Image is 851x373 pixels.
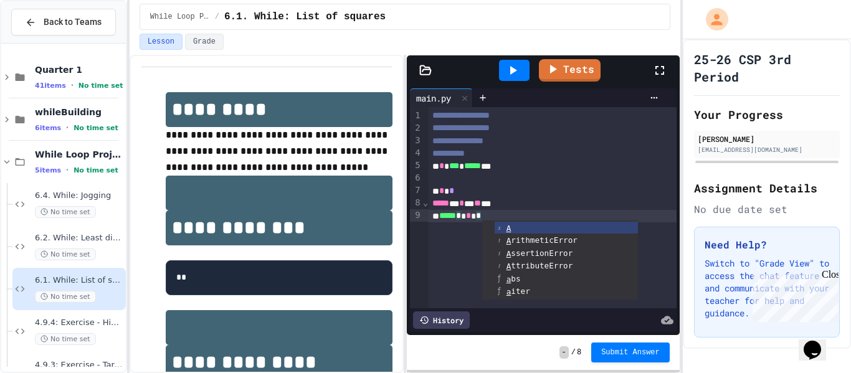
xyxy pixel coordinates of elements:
[506,261,573,270] span: ttributeError
[506,286,530,296] span: iter
[694,202,840,217] div: No due date set
[413,311,470,329] div: History
[35,149,123,160] span: While Loop Projects
[506,275,511,284] span: a
[11,9,116,35] button: Back to Teams
[422,197,429,207] span: Fold line
[35,64,123,75] span: Quarter 1
[35,82,66,90] span: 41 items
[705,257,829,319] p: Switch to "Grade View" to access the chat feature and communicate with your teacher for help and ...
[571,347,576,357] span: /
[506,235,578,245] span: rithmeticError
[35,333,96,345] span: No time set
[601,347,660,357] span: Submit Answer
[591,342,670,362] button: Submit Answer
[35,166,61,174] span: 5 items
[35,248,96,260] span: No time set
[35,124,61,132] span: 6 items
[577,347,581,357] span: 8
[506,224,511,233] span: A
[140,34,183,50] button: Lesson
[71,80,74,90] span: •
[482,220,638,300] ul: Completions
[74,166,118,174] span: No time set
[506,262,511,271] span: A
[694,106,840,123] h2: Your Progress
[410,197,422,209] div: 8
[694,50,840,85] h1: 25-26 CSP 3rd Period
[35,360,123,371] span: 4.9.3: Exercise - Target Sum
[35,106,123,118] span: whileBuilding
[35,233,123,243] span: 6.2. While: Least divisor
[5,5,86,79] div: Chat with us now!Close
[410,147,422,159] div: 4
[410,92,457,105] div: main.py
[799,323,839,361] iframe: chat widget
[66,165,69,175] span: •
[224,9,386,24] span: 6.1. While: List of squares
[559,346,569,359] span: -
[215,12,219,22] span: /
[35,206,96,218] span: No time set
[66,123,69,133] span: •
[748,269,839,322] iframe: chat widget
[705,237,829,252] h3: Need Help?
[506,248,573,258] span: ssertionError
[410,110,422,122] div: 1
[410,159,422,172] div: 5
[410,209,422,222] div: 9
[35,191,123,201] span: 6.4. While: Jogging
[698,133,836,144] div: [PERSON_NAME]
[694,179,840,197] h2: Assignment Details
[410,172,422,184] div: 6
[74,124,118,132] span: No time set
[506,249,511,258] span: A
[410,88,473,107] div: main.py
[506,236,511,245] span: A
[410,135,422,147] div: 3
[539,59,601,82] a: Tests
[506,287,511,296] span: a
[35,318,123,328] span: 4.9.4: Exercise - Higher or Lower I
[150,12,210,22] span: While Loop Projects
[44,16,102,29] span: Back to Teams
[185,34,224,50] button: Grade
[35,291,96,303] span: No time set
[410,184,422,197] div: 7
[506,274,521,283] span: bs
[35,275,123,286] span: 6.1. While: List of squares
[693,5,731,34] div: My Account
[410,122,422,135] div: 2
[698,145,836,154] div: [EMAIL_ADDRESS][DOMAIN_NAME]
[78,82,123,90] span: No time set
